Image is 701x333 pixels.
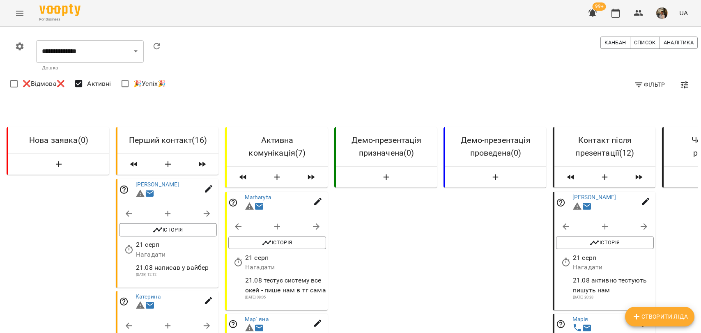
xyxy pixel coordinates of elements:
span: Пересунути лідів з колонки [558,170,584,185]
span: Пересунути лідів з колонки [626,170,652,185]
h6: Демо-презентація проведена ( 0 ) [452,134,540,160]
span: Аналітика [664,38,694,47]
button: Створити Ліда [625,307,694,326]
button: Історія [228,237,326,250]
p: [DATE] 12:12 [136,272,217,278]
span: ❌Відмова❌ [23,79,65,89]
p: 21.08 написав у вайбер [136,262,217,272]
button: Історія [556,237,654,250]
button: Створити Ліда [11,157,106,172]
p: Нагадати [136,250,217,260]
span: Історія [232,238,322,248]
a: [PERSON_NAME] [572,194,616,200]
p: Нагадати [573,262,654,272]
p: 21.08 тестує систему все окей - пише нам в тг сама [245,276,326,295]
button: Створити Ліда [587,170,623,185]
span: Активні [87,79,111,89]
button: Фільтр [631,77,668,92]
a: Мар` яна [245,315,269,322]
svg: Невірний формат телефону 0685976093 [245,202,255,211]
button: Список [630,37,660,49]
h6: Демо-презентація призначена ( 0 ) [342,134,430,160]
svg: Відповідальний співробітник не заданий [119,185,129,195]
span: Створити Ліда [632,312,688,322]
a: Марія [572,315,588,322]
span: Пересунути лідів з колонки [298,170,324,185]
p: Дошка [42,64,138,72]
svg: Відповідальний співробітник не заданий [119,297,129,307]
p: [DATE] 08:05 [245,295,326,301]
button: Створити Ліда [448,170,543,185]
span: Пересунути лідів з колонки [189,157,215,172]
p: [DATE] 20:28 [573,295,654,301]
h6: Нова заявка ( 0 ) [15,134,103,147]
span: Канбан [604,38,626,47]
svg: Відповідальний співробітник не заданий [228,198,238,207]
button: Канбан [600,37,630,49]
svg: Невірний формат телефону 0665246528 [572,202,582,211]
h6: Перший контакт ( 16 ) [124,134,212,147]
button: Menu [10,3,30,23]
img: Voopty Logo [39,4,80,16]
a: Marharyta [245,194,271,200]
a: [PERSON_NAME] [136,181,179,188]
p: 21 серп [573,253,654,262]
span: Список [634,38,656,47]
button: Створити Ліда [150,157,186,172]
p: 21.08 активно тестують пишуть нам [573,276,654,295]
span: 99+ [593,2,606,11]
p: 21 серп [136,240,217,250]
svg: Невірний формат телефону 0976309989 [136,188,145,198]
svg: Невірний формат телефону 0951335162 [245,323,255,333]
svg: Відповідальний співробітник не заданий [228,319,238,329]
a: Катерина [136,293,161,299]
p: Нагадати [245,262,326,272]
button: Аналітика [660,37,698,49]
h6: Активна комунікація ( 7 ) [233,134,321,160]
span: 🎉Успіх🎉 [133,79,166,89]
button: Історія [119,223,217,237]
img: 667c661dbb1374cb219499a1f67010c8.jpg [656,7,668,19]
p: 21 серп [245,253,326,262]
span: Історія [560,238,650,248]
span: UA [679,9,688,17]
h6: Контакт після презентації ( 12 ) [561,134,649,160]
svg: Відповідальний співробітник не заданий [556,198,566,207]
span: Пересунути лідів з колонки [121,157,147,172]
span: For Business [39,17,80,22]
button: UA [676,5,691,21]
svg: Невірний формат телефону 0986453358 [136,301,145,310]
span: Історія [123,225,213,235]
svg: Відповідальний співробітник не заданий [556,319,566,329]
span: Фільтр [634,80,665,90]
button: Створити Ліда [339,170,434,185]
